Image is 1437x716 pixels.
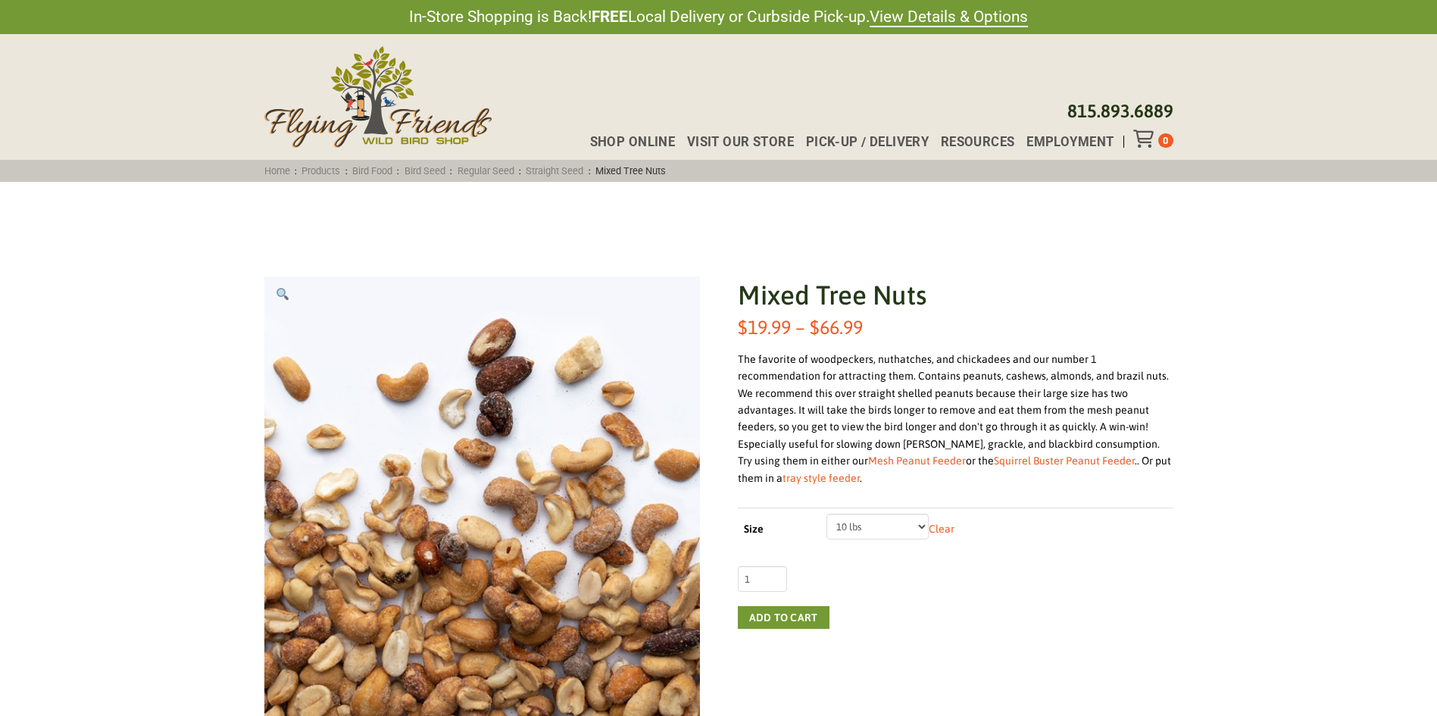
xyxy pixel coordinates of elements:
a: 815.893.6889 [1067,101,1173,121]
span: $ [810,316,820,338]
a: Mesh Peanut Feeder [868,455,966,467]
span: $ [738,316,748,338]
a: Clear options [929,523,954,535]
div: The favorite of woodpeckers, nuthatches, and chickadees and our number 1 recommendation for attra... [738,351,1173,486]
input: Product quantity [738,566,787,592]
span: : : : : : : [259,165,670,177]
a: Bird Seed [399,165,450,177]
img: 🔍 [276,288,289,300]
a: Squirrel Buster Peanut Feeder [994,455,1135,467]
span: – [795,316,805,338]
a: Resources [929,136,1014,149]
bdi: 66.99 [810,316,863,338]
img: Flying Friends Wild Bird Shop Logo [264,46,492,148]
a: Visit Our Store [675,136,794,149]
a: Products [297,165,345,177]
span: 0 [1163,135,1168,146]
div: Toggle Off Canvas Content [1133,130,1158,148]
a: Pick-up / Delivery [794,136,929,149]
span: Mixed Tree Nuts [591,165,671,177]
bdi: 19.99 [738,316,791,338]
span: In-Store Shopping is Back! Local Delivery or Curbside Pick-up. [409,6,1028,28]
h1: Mixed Tree Nuts [738,277,1173,314]
a: Shop Online [578,136,675,149]
a: Bird Food [348,165,398,177]
a: Home [259,165,295,177]
span: Visit Our Store [687,136,794,149]
span: Shop Online [590,136,676,149]
span: Resources [941,136,1015,149]
button: Add to cart [738,606,829,629]
span: Pick-up / Delivery [806,136,929,149]
strong: FREE [592,8,628,26]
a: View Details & Options [870,8,1028,27]
span: Employment [1026,136,1114,149]
label: Size [744,521,813,539]
a: Regular Seed [452,165,519,177]
a: Employment [1014,136,1114,149]
a: View full-screen image gallery [264,277,301,313]
a: tray style feeder [783,472,860,484]
a: Straight Seed [521,165,589,177]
